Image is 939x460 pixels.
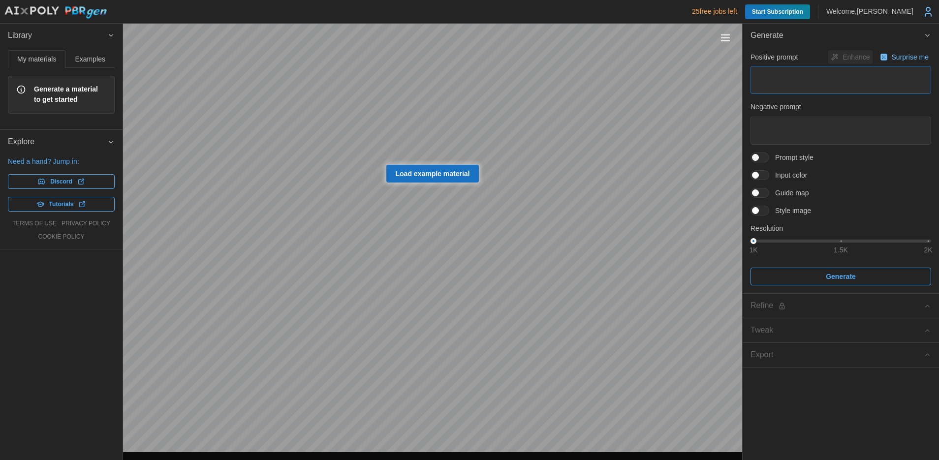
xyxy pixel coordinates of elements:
[843,52,872,62] p: Enhance
[877,50,931,64] button: Surprise me
[719,31,732,45] button: Toggle viewport controls
[743,318,939,342] button: Tweak
[396,165,470,182] span: Load example material
[743,24,939,48] button: Generate
[62,219,110,228] a: privacy policy
[828,50,872,64] button: Enhance
[751,318,924,342] span: Tweak
[751,223,931,233] p: Resolution
[769,153,814,162] span: Prompt style
[8,174,115,189] a: Discord
[751,24,924,48] span: Generate
[751,300,924,312] div: Refine
[8,24,107,48] span: Library
[752,4,803,19] span: Start Subscription
[826,6,913,16] p: Welcome, [PERSON_NAME]
[743,343,939,367] button: Export
[38,233,84,241] a: cookie policy
[34,84,106,105] span: Generate a material to get started
[743,48,939,294] div: Generate
[12,219,57,228] a: terms of use
[8,130,107,154] span: Explore
[8,156,115,166] p: Need a hand? Jump in:
[50,175,72,188] span: Discord
[386,165,479,183] a: Load example material
[769,170,807,180] span: Input color
[751,343,924,367] span: Export
[692,6,737,16] p: 25 free jobs left
[751,52,798,62] p: Positive prompt
[751,102,931,112] p: Negative prompt
[745,4,810,19] a: Start Subscription
[49,197,74,211] span: Tutorials
[4,6,107,19] img: AIxPoly PBRgen
[892,52,931,62] p: Surprise me
[769,188,809,198] span: Guide map
[743,294,939,318] button: Refine
[75,56,105,62] span: Examples
[17,56,56,62] span: My materials
[826,268,856,285] span: Generate
[751,268,931,285] button: Generate
[8,197,115,212] a: Tutorials
[769,206,811,215] span: Style image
